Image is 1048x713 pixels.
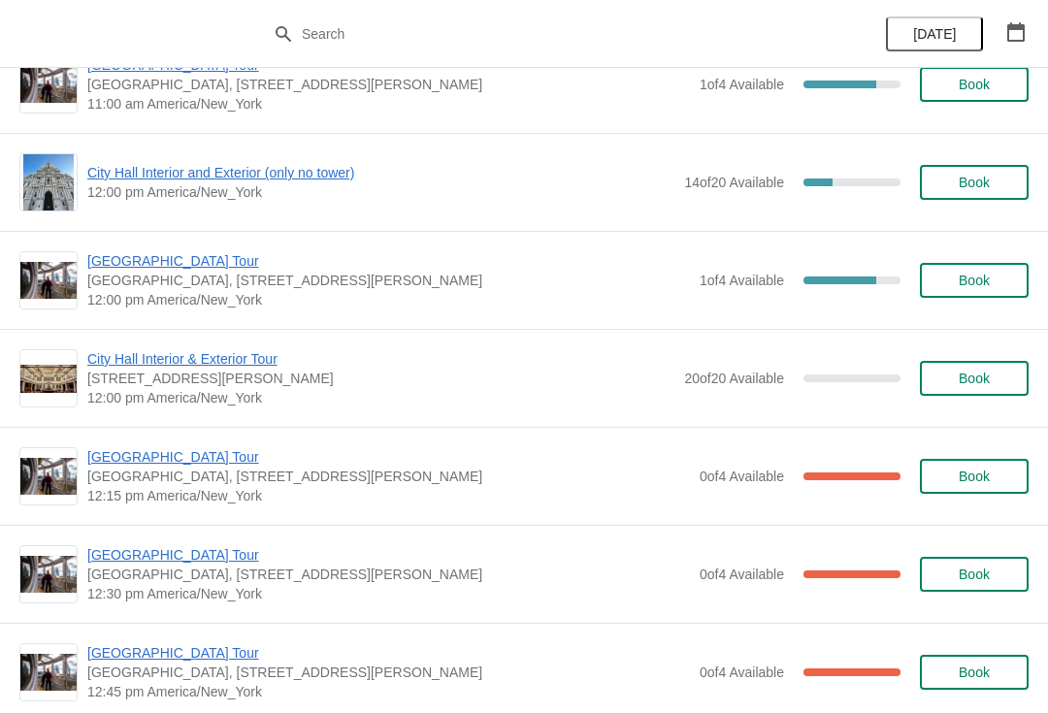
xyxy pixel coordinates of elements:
[87,163,674,182] span: City Hall Interior and Exterior (only no tower)
[700,469,784,484] span: 0 of 4 Available
[920,557,1029,592] button: Book
[301,16,786,51] input: Search
[87,94,690,113] span: 11:00 am America/New_York
[87,369,674,388] span: [STREET_ADDRESS][PERSON_NAME]
[700,664,784,680] span: 0 of 4 Available
[87,643,690,663] span: [GEOGRAPHIC_DATA] Tour
[959,77,990,92] span: Book
[20,66,77,104] img: City Hall Tower Tour | City Hall Visitor Center, 1400 John F Kennedy Boulevard Suite 121, Philade...
[920,67,1029,102] button: Book
[87,388,674,407] span: 12:00 pm America/New_York
[87,682,690,701] span: 12:45 pm America/New_York
[87,182,674,202] span: 12:00 pm America/New_York
[886,16,983,51] button: [DATE]
[87,75,690,94] span: [GEOGRAPHIC_DATA], [STREET_ADDRESS][PERSON_NAME]
[920,655,1029,690] button: Book
[959,175,990,190] span: Book
[20,458,77,496] img: City Hall Tower Tour | City Hall Visitor Center, 1400 John F Kennedy Boulevard Suite 121, Philade...
[87,447,690,467] span: [GEOGRAPHIC_DATA] Tour
[700,77,784,92] span: 1 of 4 Available
[87,663,690,682] span: [GEOGRAPHIC_DATA], [STREET_ADDRESS][PERSON_NAME]
[959,567,990,582] span: Book
[87,565,690,584] span: [GEOGRAPHIC_DATA], [STREET_ADDRESS][PERSON_NAME]
[920,361,1029,396] button: Book
[87,290,690,309] span: 12:00 pm America/New_York
[87,349,674,369] span: City Hall Interior & Exterior Tour
[913,26,956,42] span: [DATE]
[87,545,690,565] span: [GEOGRAPHIC_DATA] Tour
[920,459,1029,494] button: Book
[959,469,990,484] span: Book
[700,273,784,288] span: 1 of 4 Available
[959,371,990,386] span: Book
[87,467,690,486] span: [GEOGRAPHIC_DATA], [STREET_ADDRESS][PERSON_NAME]
[20,365,77,393] img: City Hall Interior & Exterior Tour | 1400 John F Kennedy Boulevard, Suite 121, Philadelphia, PA, ...
[20,654,77,692] img: City Hall Tower Tour | City Hall Visitor Center, 1400 John F Kennedy Boulevard Suite 121, Philade...
[684,175,784,190] span: 14 of 20 Available
[20,262,77,300] img: City Hall Tower Tour | City Hall Visitor Center, 1400 John F Kennedy Boulevard Suite 121, Philade...
[87,251,690,271] span: [GEOGRAPHIC_DATA] Tour
[959,664,990,680] span: Book
[920,263,1029,298] button: Book
[87,584,690,603] span: 12:30 pm America/New_York
[87,486,690,505] span: 12:15 pm America/New_York
[20,556,77,594] img: City Hall Tower Tour | City Hall Visitor Center, 1400 John F Kennedy Boulevard Suite 121, Philade...
[87,271,690,290] span: [GEOGRAPHIC_DATA], [STREET_ADDRESS][PERSON_NAME]
[23,154,75,211] img: City Hall Interior and Exterior (only no tower) | | 12:00 pm America/New_York
[959,273,990,288] span: Book
[700,567,784,582] span: 0 of 4 Available
[920,165,1029,200] button: Book
[684,371,784,386] span: 20 of 20 Available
